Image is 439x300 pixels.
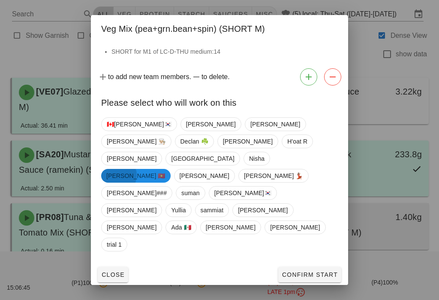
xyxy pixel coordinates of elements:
span: [PERSON_NAME] [107,221,156,234]
span: [PERSON_NAME] [270,221,320,234]
span: H'oat R [287,135,307,148]
span: Yullia [171,204,186,217]
span: [PERSON_NAME] [223,135,273,148]
span: [PERSON_NAME] 👨🏼‍🍳 [107,135,166,148]
span: [PERSON_NAME] [238,204,288,217]
span: [PERSON_NAME] [186,118,236,131]
span: [PERSON_NAME] [107,204,156,217]
span: suman [181,187,200,199]
span: Declan ☘️ [180,135,208,148]
div: Veg Mix (pea+grn.bean+spin) (SHORT M) [91,15,348,40]
span: 🇨🇦[PERSON_NAME]🇰🇷 [107,118,171,131]
button: Confirm Start [278,267,341,282]
li: SHORT for M1 of LC-D-THU medium:14 [111,47,338,56]
span: [PERSON_NAME] [206,221,256,234]
span: Confirm Start [282,271,338,278]
div: Please select who will work on this [91,89,348,114]
div: to add new team members. to delete. [91,65,348,89]
span: [PERSON_NAME]### [107,187,167,199]
span: [PERSON_NAME] 💃🏽 [244,169,303,182]
span: Ada 🇲🇽 [171,221,191,234]
span: [PERSON_NAME] 🇻🇳 [106,169,165,183]
span: [PERSON_NAME]🇰🇷 [214,187,272,199]
span: Close [101,271,125,278]
span: [PERSON_NAME] [107,152,156,165]
span: sammiat [201,204,224,217]
span: [PERSON_NAME] [250,118,300,131]
span: [PERSON_NAME] [180,169,229,182]
span: [GEOGRAPHIC_DATA] [171,152,234,165]
button: Close [98,267,128,282]
span: Nisha [249,152,265,165]
span: trial 1 [107,238,122,251]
